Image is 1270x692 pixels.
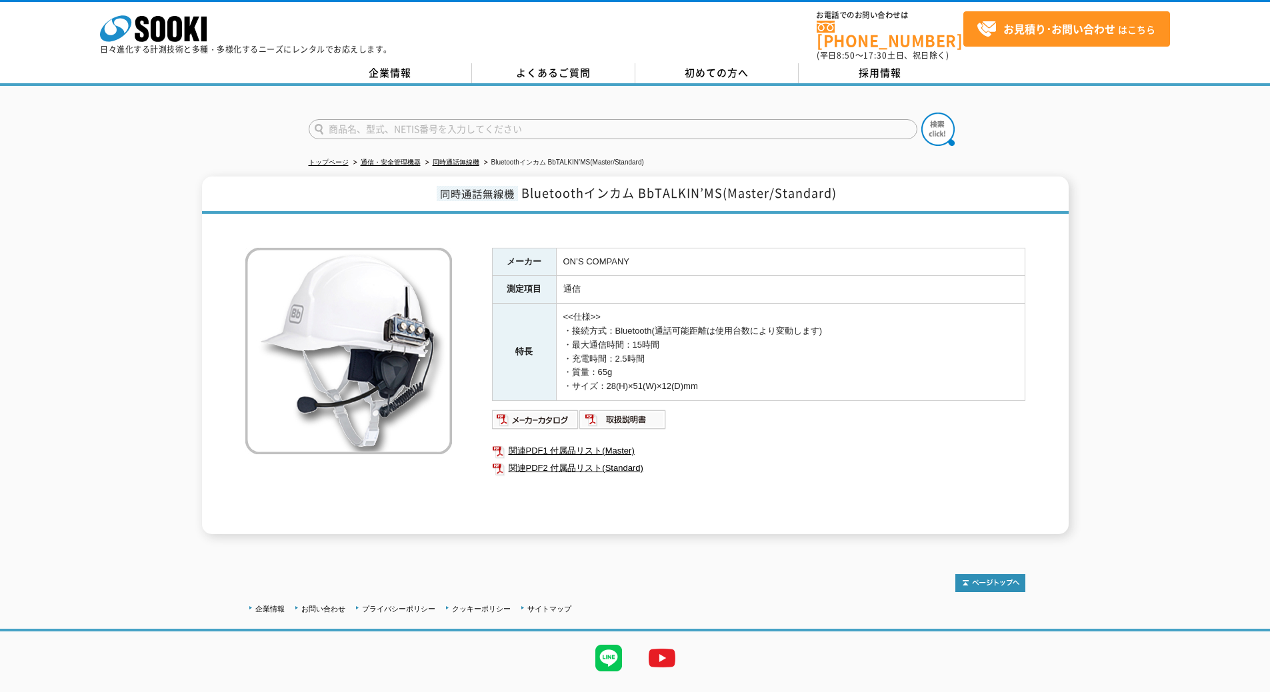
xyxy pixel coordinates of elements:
[579,409,667,430] img: 取扱説明書
[362,605,435,613] a: プライバシーポリシー
[955,574,1025,592] img: トップページへ
[309,159,349,166] a: トップページ
[817,11,963,19] span: お電話でのお問い合わせは
[685,65,749,80] span: 初めての方へ
[361,159,421,166] a: 通信・安全管理機器
[799,63,962,83] a: 採用情報
[817,49,949,61] span: (平日 ～ 土日、祝日除く)
[309,63,472,83] a: 企業情報
[492,460,1025,477] a: 関連PDF2 付属品リスト(Standard)
[556,276,1025,304] td: 通信
[492,442,1025,460] a: 関連PDF1 付属品リスト(Master)
[521,184,837,202] span: Bluetoothインカム BbTALKIN’MS(Master/Standard)
[921,113,955,146] img: btn_search.png
[245,248,452,454] img: Bluetoothインカム BbTALKIN’MS(Master/Standard)
[556,304,1025,401] td: <<仕様>> ・接続方式：Bluetooth(通話可能距離は使用台数により変動します) ・最大通信時間：15時間 ・充電時間：2.5時間 ・質量：65g ・サイズ：28(H)×51(W)×12(...
[492,409,579,430] img: メーカーカタログ
[452,605,511,613] a: クッキーポリシー
[527,605,571,613] a: サイトマップ
[863,49,887,61] span: 17:30
[635,631,689,685] img: YouTube
[472,63,635,83] a: よくあるご質問
[1003,21,1115,37] strong: お見積り･お問い合わせ
[817,21,963,48] a: [PHONE_NUMBER]
[635,63,799,83] a: 初めての方へ
[492,248,556,276] th: メーカー
[100,45,392,53] p: 日々進化する計測技術と多種・多様化するニーズにレンタルでお応えします。
[492,304,556,401] th: 特長
[492,276,556,304] th: 測定項目
[255,605,285,613] a: 企業情報
[437,186,518,201] span: 同時通話無線機
[837,49,855,61] span: 8:50
[301,605,345,613] a: お問い合わせ
[433,159,479,166] a: 同時通話無線機
[579,418,667,428] a: 取扱説明書
[492,418,579,428] a: メーカーカタログ
[977,19,1155,39] span: はこちら
[963,11,1170,47] a: お見積り･お問い合わせはこちら
[556,248,1025,276] td: ON’S COMPANY
[582,631,635,685] img: LINE
[481,156,644,170] li: Bluetoothインカム BbTALKIN’MS(Master/Standard)
[309,119,917,139] input: 商品名、型式、NETIS番号を入力してください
